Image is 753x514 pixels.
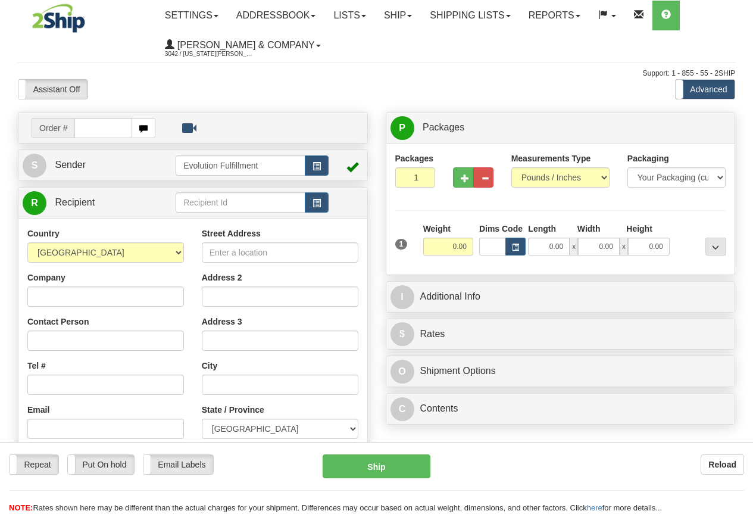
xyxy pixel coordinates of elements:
a: Ship [375,1,421,30]
span: $ [390,322,414,346]
span: Order # [32,118,74,138]
span: Recipient [55,197,95,207]
img: logo3042.jpg [18,3,99,33]
b: Reload [708,460,736,469]
label: Width [577,223,601,235]
div: Support: 1 - 855 - 55 - 2SHIP [18,68,735,79]
input: Sender Id [176,155,305,176]
label: Assistant Off [18,80,88,99]
span: [PERSON_NAME] & Company [174,40,315,50]
label: Length [528,223,556,235]
span: 1 [395,239,408,250]
a: IAdditional Info [390,285,731,309]
label: Weight [423,223,451,235]
span: x [620,238,628,256]
label: State / Province [202,404,264,416]
label: Put On hold [68,455,134,474]
label: Email [27,404,49,416]
a: P Packages [390,116,731,140]
label: Dims Code [479,223,522,235]
label: Tel # [27,360,46,372]
span: C [390,397,414,421]
input: Recipient Id [176,192,305,213]
a: Reports [520,1,589,30]
a: OShipment Options [390,359,731,384]
a: CContents [390,397,731,421]
a: Addressbook [227,1,325,30]
a: here [587,503,602,512]
a: Settings [156,1,227,30]
span: 3042 / [US_STATE][PERSON_NAME] [165,48,254,60]
label: Packaging [627,152,669,164]
iframe: chat widget [726,196,752,317]
label: Address 2 [202,272,242,284]
label: Repeat [10,455,58,474]
label: Address 3 [202,316,242,328]
label: Advanced [676,80,735,99]
button: Ship [323,454,430,478]
span: Packages [423,122,464,132]
input: Enter a location [202,242,358,263]
span: x [570,238,578,256]
label: Measurements Type [511,152,591,164]
label: Email Labels [143,455,213,474]
a: S Sender [23,153,176,177]
a: Shipping lists [421,1,519,30]
label: Company [27,272,65,284]
a: [PERSON_NAME] & Company 3042 / [US_STATE][PERSON_NAME] [156,30,330,60]
div: ... [705,238,726,256]
label: Contact Person [27,316,89,328]
label: Country [27,228,60,239]
label: City [202,360,217,372]
label: Street Address [202,228,261,239]
span: P [390,116,414,140]
label: Height [626,223,652,235]
a: Lists [324,1,374,30]
a: R Recipient [23,191,159,215]
span: R [23,191,46,215]
span: Sender [55,160,86,170]
span: S [23,154,46,177]
button: Reload [701,454,744,475]
span: O [390,360,414,384]
label: Packages [395,152,434,164]
a: $Rates [390,322,731,347]
span: I [390,285,414,309]
span: NOTE: [9,503,33,512]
